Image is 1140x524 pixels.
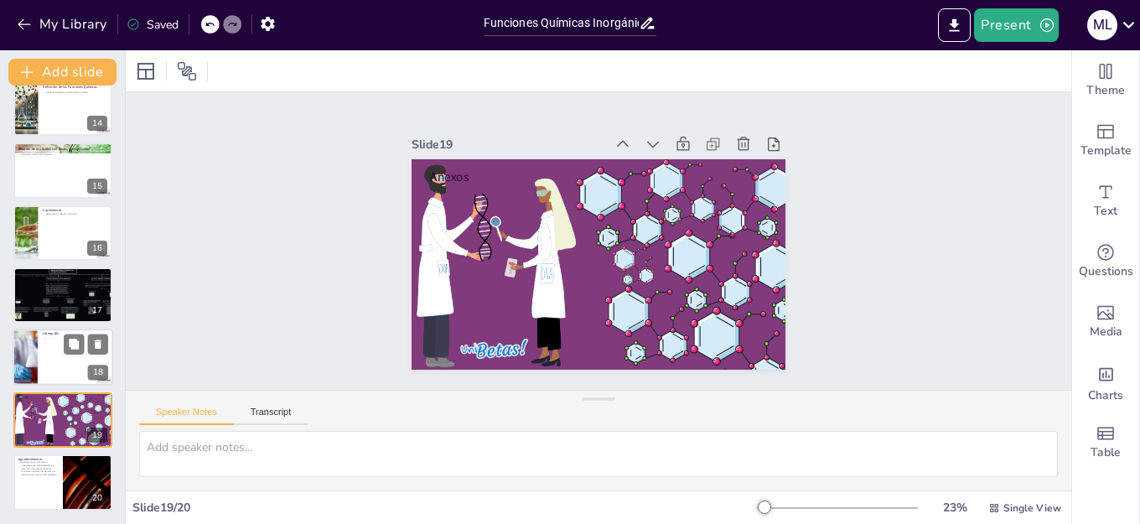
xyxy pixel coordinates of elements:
[139,407,234,425] button: Speaker Notes
[43,212,107,215] p: experimento, reacción, práctica
[1072,50,1139,111] div: Change the overall theme
[1080,142,1132,160] span: Template
[43,336,108,340] p: . . . . . . . . .
[1086,81,1125,100] span: Theme
[18,147,107,152] p: Relación de los Ácidos con Bases, Sales y Óxidos
[13,205,112,261] div: 16
[1088,387,1123,405] span: Charts
[13,392,112,448] div: 19
[88,335,108,355] button: Delete Slide
[43,332,108,337] p: Cibergrafía
[18,395,107,400] p: Anexos
[1087,8,1117,42] button: M L
[455,120,780,241] p: Anexos
[64,335,84,355] button: Duplicate Slide
[974,8,1058,42] button: Present
[43,85,107,90] p: Definición de las Funciones Químicas
[1072,292,1139,352] div: Add images, graphics, shapes or video
[127,17,179,33] div: Saved
[234,407,308,425] button: Transcript
[132,58,159,85] div: Layout
[87,303,107,318] div: 17
[938,8,971,42] button: Export to PowerPoint
[1079,262,1133,281] span: Questions
[1072,412,1139,473] div: Add a table
[1094,202,1117,220] span: Text
[87,116,107,131] div: 14
[452,137,775,252] p: . . . . . . . . .
[87,490,107,506] div: 20
[448,84,637,158] div: Slide 19
[18,270,107,275] p: Conclusiones
[18,399,107,402] p: . . . . . . . . .
[87,241,107,256] div: 16
[87,179,107,194] div: 15
[13,329,113,387] div: 18
[18,457,58,462] p: Agradecimientos
[18,153,107,157] p: relaciones, reacciones, química
[8,59,117,86] button: Add slide
[88,366,108,381] div: 18
[935,500,975,516] div: 23 %
[484,11,640,35] input: Insert title
[177,61,197,81] span: Position
[1003,501,1061,515] span: Single View
[1091,444,1121,462] span: Table
[43,207,107,212] p: Experimento
[13,267,112,323] div: 17
[18,274,107,278] p: conclusiones, efervescencia, importancia
[13,454,112,510] div: 20
[1072,111,1139,171] div: Add ready made slides
[18,461,58,476] p: Agradecemos su atención y esperamos que esta presentación haya sido informativa sobre las funcion...
[1090,323,1122,341] span: Media
[43,91,107,94] p: funciones químicas, características, estudio
[1072,352,1139,412] div: Add charts and graphs
[1087,10,1117,40] div: M L
[87,428,107,443] div: 19
[1072,231,1139,292] div: Get real-time input from your audience
[13,143,112,198] div: 15
[13,80,112,136] div: 14
[132,500,757,516] div: Slide 19 / 20
[1072,171,1139,231] div: Add text boxes
[13,11,114,38] button: My Library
